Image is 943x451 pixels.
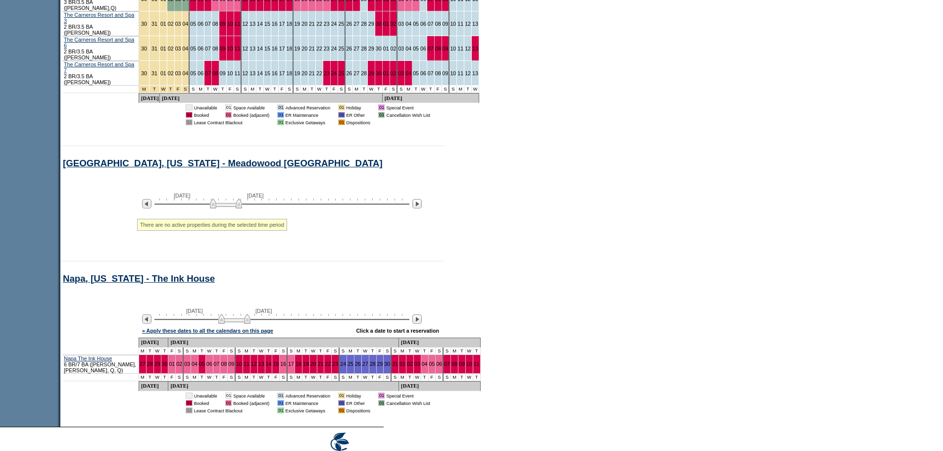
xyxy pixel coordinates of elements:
a: 18 [287,46,293,51]
a: 06 [206,361,212,367]
td: [DATE] [160,93,383,103]
td: M [191,348,199,355]
a: 04 [405,70,411,76]
a: 12 [465,46,471,51]
td: ER Maintenance [286,112,331,118]
td: 01 [277,112,284,118]
a: 14 [266,361,272,367]
td: S [242,86,249,93]
a: 31 [392,361,398,367]
img: Next [412,199,422,208]
a: 25 [339,21,345,27]
a: 15 [273,361,279,367]
a: 13 [258,361,264,367]
a: 10 [450,21,456,27]
td: S [228,348,236,355]
td: F [279,86,286,93]
td: T [308,86,316,93]
a: 30 [376,21,382,27]
td: S [190,86,197,93]
td: 01 [338,104,345,110]
td: M [139,348,147,355]
a: 21 [309,70,315,76]
a: 05 [413,46,419,51]
img: Previous [142,199,151,208]
a: 09 [228,361,234,367]
a: 28 [361,46,367,51]
a: 26 [355,361,361,367]
a: 05 [413,70,419,76]
a: 08 [435,46,441,51]
td: Booked [194,112,217,118]
td: S [338,86,346,93]
a: 02 [168,70,174,76]
a: 19 [303,361,309,367]
a: 30 [141,46,147,51]
td: F [227,86,234,93]
a: 07 [214,361,220,367]
a: 22 [316,21,322,27]
a: 04 [405,46,411,51]
a: 28 [370,361,376,367]
a: 13 [249,21,255,27]
a: 29 [377,361,383,367]
td: S [234,86,242,93]
a: 30 [162,361,168,367]
td: F [272,348,280,355]
td: Spring Break Wk 4 2026 [175,86,182,93]
a: 21 [309,46,315,51]
a: 09 [220,46,226,51]
td: M [243,348,250,355]
a: 08 [212,46,218,51]
a: 09 [443,21,448,27]
a: 12 [251,361,257,367]
a: 03 [398,46,404,51]
a: 06 [198,21,203,27]
a: 11 [235,46,241,51]
a: 07 [428,46,434,51]
a: 29 [154,361,160,367]
td: F [435,86,442,93]
a: 05 [190,70,196,76]
a: 23 [324,70,330,76]
a: 02 [168,46,174,51]
a: 03 [184,361,190,367]
a: 23 [332,361,338,367]
a: 09 [459,361,465,367]
td: M [405,86,412,93]
td: 01 [378,104,385,110]
td: 2 BR/3.5 BA ([PERSON_NAME]) [63,36,139,61]
a: 05 [190,21,196,27]
a: 04 [192,361,198,367]
td: M [457,86,464,93]
a: 15 [264,70,270,76]
td: [DATE] [399,338,480,348]
a: 27 [353,70,359,76]
a: 30 [141,21,147,27]
a: 05 [413,21,419,27]
a: 26 [346,46,352,51]
a: 24 [340,361,346,367]
td: 01 [378,112,385,118]
td: S [286,86,294,93]
span: [DATE] [255,308,272,314]
a: 03 [414,361,420,367]
td: Spring Break Wk 4 2026 [149,86,160,93]
a: 10 [450,70,456,76]
td: F [331,86,338,93]
a: 01 [383,21,389,27]
a: 13 [472,46,478,51]
a: 08 [451,361,457,367]
td: S [449,86,457,93]
img: Next [412,314,422,324]
a: 10 [227,46,233,51]
a: 08 [435,21,441,27]
a: 06 [420,70,426,76]
a: 07 [205,70,211,76]
td: S [236,348,243,355]
a: 20 [310,361,316,367]
td: T [360,86,368,93]
td: T [250,348,258,355]
td: W [264,86,271,93]
a: 16 [272,21,278,27]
